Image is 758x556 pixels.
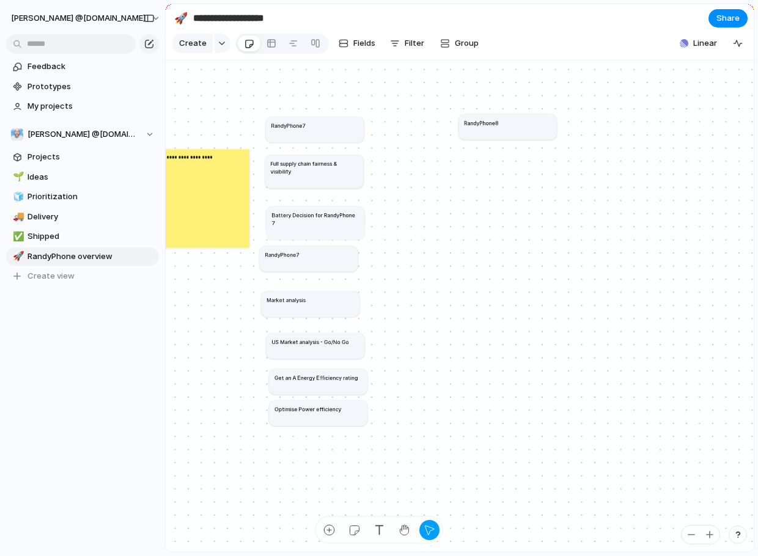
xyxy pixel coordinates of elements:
[272,211,359,227] h1: Battery Decision for RandyPhone 7
[28,60,155,73] span: Feedback
[693,37,717,49] span: Linear
[434,34,485,53] button: Group
[708,9,748,27] button: Share
[13,210,21,224] div: 🚚
[385,34,429,53] button: Filter
[28,211,155,223] span: Delivery
[28,81,155,93] span: Prototypes
[6,168,159,186] a: 🌱Ideas
[11,211,23,223] button: 🚚
[334,34,380,53] button: Fields
[6,125,159,144] button: [PERSON_NAME] @[DOMAIN_NAME]
[13,249,21,263] div: 🚀
[171,9,191,28] button: 🚀
[11,12,145,24] span: [PERSON_NAME] @[DOMAIN_NAME]
[6,188,159,206] a: 🧊Prioritization
[28,171,155,183] span: Ideas
[13,190,21,204] div: 🧊
[28,128,139,141] span: [PERSON_NAME] @[DOMAIN_NAME]
[274,405,341,413] h1: Optimise Power efficiency
[11,191,23,203] button: 🧊
[6,148,159,166] a: Projects
[716,12,740,24] span: Share
[6,208,159,226] a: 🚚Delivery
[271,159,358,175] h1: Full supply chain fairness & visibility
[265,251,300,258] h1: RandyPhone7
[353,37,375,49] span: Fields
[11,251,23,263] button: 🚀
[271,122,306,130] h1: RandyPhone7
[11,230,23,243] button: ✅
[28,191,155,203] span: Prioritization
[174,10,188,26] div: 🚀
[455,37,479,49] span: Group
[28,100,155,112] span: My projects
[13,230,21,244] div: ✅
[464,119,498,126] h1: RandyPhone8
[6,9,167,28] button: [PERSON_NAME] @[DOMAIN_NAME]
[6,267,159,285] button: Create view
[28,270,75,282] span: Create view
[28,151,155,163] span: Projects
[675,34,722,53] button: Linear
[28,251,155,263] span: RandyPhone overview
[28,230,155,243] span: Shipped
[6,97,159,115] a: My projects
[6,57,159,76] a: Feedback
[6,247,159,266] a: 🚀RandyPhone overview
[272,338,349,346] h1: US Market analysis - Go/No Go
[13,170,21,184] div: 🌱
[6,78,159,96] a: Prototypes
[172,34,213,53] button: Create
[274,373,358,381] h1: Get an A Energy Efficiency rating
[267,296,306,304] h1: Market analysis
[405,37,424,49] span: Filter
[11,171,23,183] button: 🌱
[6,227,159,246] a: ✅Shipped
[179,37,207,49] span: Create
